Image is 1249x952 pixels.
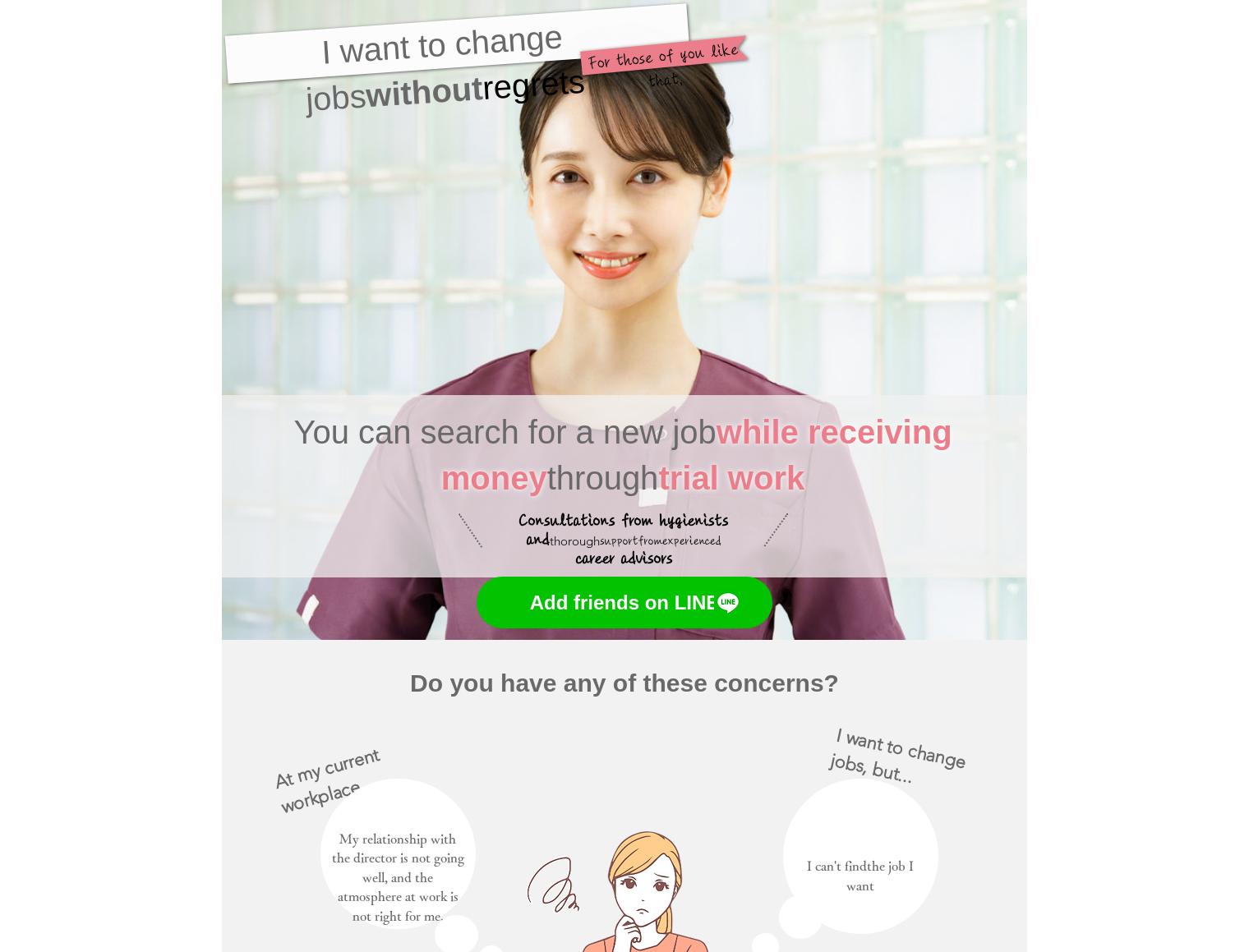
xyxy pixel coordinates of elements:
font: I can't find [807,859,867,872]
font: experienced [662,535,721,547]
font: trial work [658,460,804,496]
font: from [638,535,662,547]
font: I want to change jobs, but... [829,724,968,788]
font: Add friends on LINE [530,591,720,614]
font: Do you have any of these concerns? [410,669,839,697]
font: regrets [482,63,586,106]
a: Add friends on LINE [477,577,772,628]
font: while receiving money [441,414,952,496]
font: without [365,70,484,113]
img: LINE logo [714,589,742,617]
font: You can search for a new job [293,414,716,450]
font: career advisors [576,550,673,566]
font: through [547,460,659,496]
font: the job I want [846,859,914,891]
font: support [600,535,638,547]
font: Consultations from hygienists and [519,512,729,547]
font: thorough [550,533,600,549]
font: My relationship with the director is not going well, and the atmosphere at work is not right for me. [332,832,464,922]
